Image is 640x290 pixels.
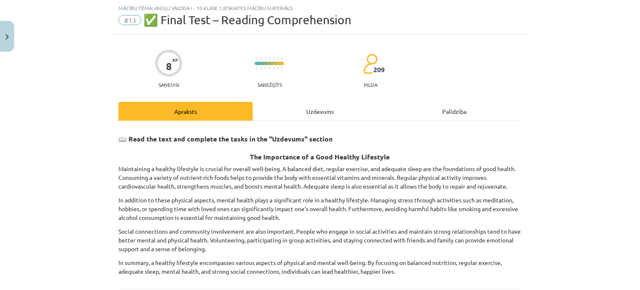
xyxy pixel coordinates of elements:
[364,82,377,88] p: pilda
[253,102,387,121] div: Uzdevums
[118,258,522,276] p: In summary, a healthy lifestyle encompasses various aspects of physical and mental well-being. By...
[166,61,172,72] div: 8
[269,67,270,69] img: icon-short-line-57e1e144782c952c97e751825c79c345078a6d821885a25fce030b3d8c18986b.svg
[373,66,385,73] span: 209
[250,152,390,161] strong: The Importance of a Good Healthy Lifestyle
[273,58,274,60] img: icon-short-line-57e1e144782c952c97e751825c79c345078a6d821885a25fce030b3d8c18986b.svg
[118,15,141,25] span: #13
[118,164,522,191] p: Maintaining a healthy lifestyle is crucial for overall well-being. A balanced diet, regular exerc...
[172,58,178,62] span: XP
[269,58,270,60] img: icon-short-line-57e1e144782c952c97e751825c79c345078a6d821885a25fce030b3d8c18986b.svg
[118,102,253,121] div: Apraksts
[118,134,333,143] strong: 📖 Read the text and complete the tasks in the "Uzdevums" section
[257,82,282,88] p: Sarežģīts
[118,227,522,253] p: Social connections and community involvement are also important. People who engage in social acti...
[265,67,266,69] img: icon-short-line-57e1e144782c952c97e751825c79c345078a6d821885a25fce030b3d8c18986b.svg
[155,82,182,88] p: Saņemsi
[261,58,262,60] img: icon-short-line-57e1e144782c952c97e751825c79c345078a6d821885a25fce030b3d8c18986b.svg
[144,13,351,27] span: ✅ Final Test – Reading Comprehension
[277,67,278,69] img: icon-short-line-57e1e144782c952c97e751825c79c345078a6d821885a25fce030b3d8c18986b.svg
[363,53,378,74] img: students-c634bb4e5e11cddfef0936a35e636f08e4e9abd3cc4e673bd6f9a4125e45ecb1.svg
[277,58,278,60] img: icon-short-line-57e1e144782c952c97e751825c79c345078a6d821885a25fce030b3d8c18986b.svg
[273,67,274,69] img: icon-short-line-57e1e144782c952c97e751825c79c345078a6d821885a25fce030b3d8c18986b.svg
[118,196,522,222] p: In addition to these physical aspects, mental health plays a significant role in a healthy lifest...
[265,58,266,60] img: icon-short-line-57e1e144782c952c97e751825c79c345078a6d821885a25fce030b3d8c18986b.svg
[387,102,522,121] div: Palīdzība
[5,34,9,40] img: icon-close-lesson-0947bae3869378f0d4975bcd49f059093ad1ed9edebbc8119c70593378902aed.svg
[261,67,262,69] img: icon-short-line-57e1e144782c952c97e751825c79c345078a6d821885a25fce030b3d8c18986b.svg
[118,5,522,11] div: Mācību tēma: Angļu valoda i - 10.klase 1.ieskaites mācību materiāls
